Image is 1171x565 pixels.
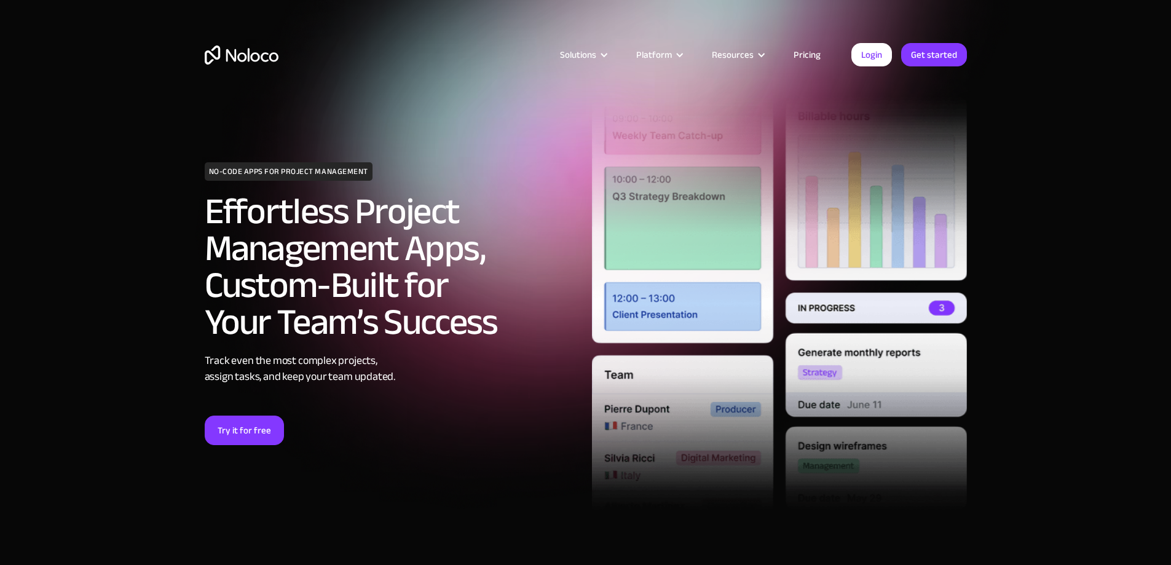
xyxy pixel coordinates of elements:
div: Solutions [560,47,596,63]
div: Platform [621,47,696,63]
a: Pricing [778,47,836,63]
a: Login [851,43,892,66]
a: Try it for free [205,416,284,445]
div: Track even the most complex projects, assign tasks, and keep your team updated. [205,353,580,385]
a: home [205,45,278,65]
div: Resources [712,47,754,63]
div: Platform [636,47,672,63]
div: Resources [696,47,778,63]
a: Get started [901,43,967,66]
h1: NO-CODE APPS FOR PROJECT MANAGEMENT [205,162,373,181]
h2: Effortless Project Management Apps, Custom-Built for Your Team’s Success [205,193,580,341]
div: Solutions [545,47,621,63]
